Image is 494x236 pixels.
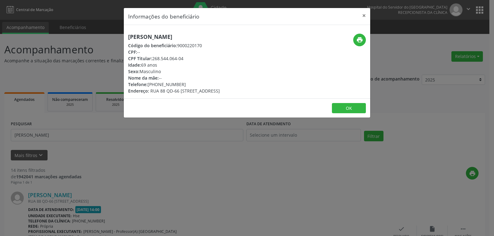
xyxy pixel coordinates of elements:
div: Masculino [128,68,220,75]
span: CPF Titular: [128,56,152,61]
button: OK [332,103,366,114]
div: -- [128,75,220,81]
span: RUA 88 QD-66 [STREET_ADDRESS] [150,88,220,94]
button: Close [358,8,370,23]
div: [PHONE_NUMBER] [128,81,220,88]
span: Código do beneficiário: [128,43,177,48]
span: Telefone: [128,81,148,87]
button: print [353,34,366,46]
i: print [356,36,363,43]
span: Idade: [128,62,141,68]
div: 69 anos [128,62,220,68]
div: 9000220170 [128,42,220,49]
h5: Informações do beneficiário [128,12,199,20]
span: CPF: [128,49,137,55]
span: Endereço: [128,88,149,94]
span: Nome da mãe: [128,75,159,81]
div: -- [128,49,220,55]
h5: [PERSON_NAME] [128,34,220,40]
div: 268.544.064-04 [128,55,220,62]
span: Sexo: [128,68,140,74]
